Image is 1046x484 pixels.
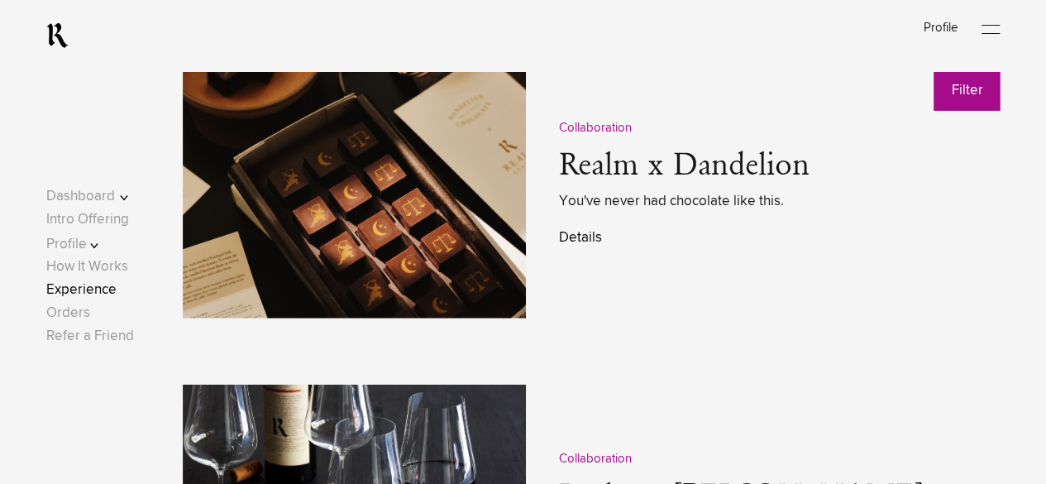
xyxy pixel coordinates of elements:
[46,22,69,49] a: RealmCellars
[559,150,810,183] a: Realm x Dandelion
[46,213,129,227] a: Intro Offering
[183,54,526,319] img: Dandelion-2328x1552-72dpi.jpg
[46,283,117,297] a: Experience
[46,329,134,343] a: Refer a Friend
[934,69,1000,111] button: Filter
[46,233,151,256] button: Profile
[46,306,90,320] a: Orders
[46,260,128,274] a: How It Works
[46,185,151,208] button: Dashboard
[559,231,602,245] a: Details
[559,190,1004,213] span: You've never had chocolate like this.
[923,22,957,34] a: Profile
[559,453,632,465] span: Collaboration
